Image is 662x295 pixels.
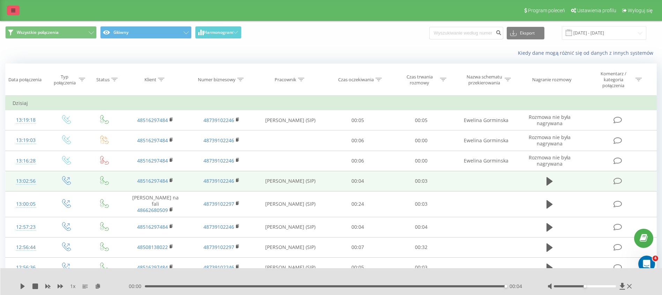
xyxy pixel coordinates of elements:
td: 00:05 [326,110,389,130]
span: Rozmowa nie była nagrywana [529,154,571,167]
div: 13:19:03 [13,134,39,147]
td: [PERSON_NAME] (SIP) [255,237,326,257]
span: 00:00 [129,283,145,290]
td: [PERSON_NAME] (SIP) [255,217,326,237]
div: 13:02:56 [13,174,39,188]
button: Główny [100,26,192,39]
a: 48739102297 [203,244,234,250]
a: 48739102246 [203,137,234,144]
div: 12:57:23 [13,220,39,234]
a: 48508138022 [137,244,168,250]
div: Klient [144,77,156,83]
td: [PERSON_NAME] na fali [122,191,188,217]
td: 00:04 [326,217,389,237]
td: 00:05 [389,110,453,130]
a: 48516297484 [137,264,168,271]
a: 48662680509 [137,207,168,213]
input: Wyszukiwanie według numeru [429,27,503,39]
div: 12:56:36 [13,261,39,274]
td: 00:03 [389,191,453,217]
a: 48739102246 [203,177,234,184]
button: Eksport [507,27,544,39]
td: 00:07 [326,237,389,257]
td: Ewelina Gorminska [453,110,519,130]
div: 13:16:28 [13,154,39,168]
button: Harmonogram [195,26,241,39]
div: Accessibility label [583,285,586,288]
a: 48739102246 [203,264,234,271]
a: 48516297484 [137,117,168,123]
span: 00:04 [509,283,522,290]
a: 48516297484 [137,157,168,164]
td: 00:32 [389,237,453,257]
td: 00:06 [326,151,389,171]
div: Komentarz / kategoria połączenia [593,71,634,89]
td: 00:05 [326,257,389,278]
a: 48739102246 [203,224,234,230]
a: 48516297484 [137,224,168,230]
a: 48739102246 [203,157,234,164]
div: Accessibility label [505,285,507,288]
td: [PERSON_NAME] (SIP) [255,171,326,191]
span: Program poleceń [528,8,565,13]
a: 48516297484 [137,177,168,184]
iframe: Intercom live chat [638,256,655,272]
td: 00:00 [389,130,453,151]
td: [PERSON_NAME] (SIP) [255,257,326,278]
span: Ustawienia profilu [577,8,616,13]
a: Kiedy dane mogą różnić się od danych z innych systemów [518,50,657,56]
span: Rozmowa nie była nagrywana [529,114,571,127]
span: Wszystkie połączenia [17,30,59,35]
td: 00:00 [389,151,453,171]
a: 48739102246 [203,117,234,123]
td: [PERSON_NAME] (SIP) [255,191,326,217]
td: 00:04 [389,217,453,237]
span: Wyloguj się [628,8,653,13]
td: 00:06 [326,130,389,151]
td: Dzisiaj [6,96,657,110]
td: Ewelina Gorminska [453,130,519,151]
div: Typ połączenia [52,74,77,86]
button: Wszystkie połączenia [5,26,97,39]
div: Nazwa schematu przekierowania [466,74,503,86]
span: 1 x [70,283,75,290]
td: [PERSON_NAME] (SIP) [255,110,326,130]
div: Czas oczekiwania [338,77,374,83]
td: 00:04 [326,171,389,191]
span: Harmonogram [204,30,233,35]
div: Pracownik [275,77,296,83]
span: Rozmowa nie była nagrywana [529,134,571,147]
a: 48516297484 [137,137,168,144]
div: Czas trwania rozmowy [401,74,438,86]
td: 00:03 [389,257,453,278]
div: Numer biznesowy [198,77,236,83]
span: 4 [653,256,658,261]
td: 00:03 [389,171,453,191]
a: 48739102297 [203,201,234,207]
div: Status [96,77,110,83]
div: Nagranie rozmowy [532,77,572,83]
td: 00:24 [326,191,389,217]
td: Ewelina Gorminska [453,151,519,171]
div: 12:56:44 [13,241,39,254]
div: 13:19:18 [13,113,39,127]
div: 13:00:05 [13,197,39,211]
div: Data połączenia [8,77,41,83]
